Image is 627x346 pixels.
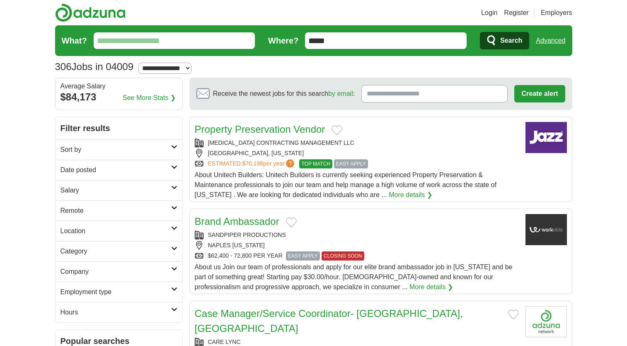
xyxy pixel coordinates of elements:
[195,216,279,227] a: Brand Ambassador
[61,206,171,216] h2: Remote
[195,263,513,290] span: About us Join our team of professionals and apply for our elite brand ambassador job in [US_STATE...
[195,231,519,239] div: SANDPIPER PRODUCTIONS
[195,139,519,147] div: [MEDICAL_DATA] CONTRACTING MANAGEMENT LLC
[56,241,182,261] a: Category
[195,241,519,250] div: NAPLES [US_STATE]
[123,93,176,103] a: See More Stats ❯
[61,185,171,195] h2: Salary
[56,261,182,282] a: Company
[334,159,368,168] span: EASY APPLY
[56,180,182,200] a: Salary
[268,34,298,47] label: Where?
[56,160,182,180] a: Date posted
[195,149,519,158] div: [GEOGRAPHIC_DATA], [US_STATE]
[56,117,182,139] h2: Filter results
[61,145,171,155] h2: Sort by
[61,307,171,317] h2: Hours
[322,251,364,261] span: CLOSING SOON
[208,159,296,168] a: ESTIMATED:$70,198per year?
[61,83,177,90] div: Average Salary
[56,221,182,241] a: Location
[504,8,529,18] a: Register
[481,8,497,18] a: Login
[541,8,572,18] a: Employers
[389,190,432,200] a: More details ❯
[286,217,297,227] button: Add to favorite jobs
[332,125,342,135] button: Add to favorite jobs
[195,308,463,334] a: Case Manager/Service Coordinator- [GEOGRAPHIC_DATA], [GEOGRAPHIC_DATA]
[61,90,177,105] div: $84,173
[56,139,182,160] a: Sort by
[55,61,134,72] h1: Jobs in 04009
[61,226,171,236] h2: Location
[328,90,353,97] a: by email
[56,302,182,322] a: Hours
[61,287,171,297] h2: Employment type
[286,159,294,168] span: ?
[55,59,72,74] span: 306
[525,306,567,337] img: Company logo
[61,246,171,256] h2: Category
[62,34,87,47] label: What?
[242,160,263,167] span: $70,198
[56,282,182,302] a: Employment type
[286,251,320,261] span: EASY APPLY
[508,309,519,319] button: Add to favorite jobs
[61,267,171,277] h2: Company
[61,165,171,175] h2: Date posted
[299,159,332,168] span: TOP MATCH
[56,200,182,221] a: Remote
[213,89,355,99] span: Receive the newest jobs for this search :
[409,282,453,292] a: More details ❯
[195,124,325,135] a: Property Preservation Vendor
[525,214,567,245] img: Company logo
[55,3,126,22] img: Adzuna logo
[195,251,519,261] div: $62,400 - 72,800 PER YEAR
[195,171,496,198] span: About Unitech Builders: Unitech Builders is currently seeking experienced Property Preservation &...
